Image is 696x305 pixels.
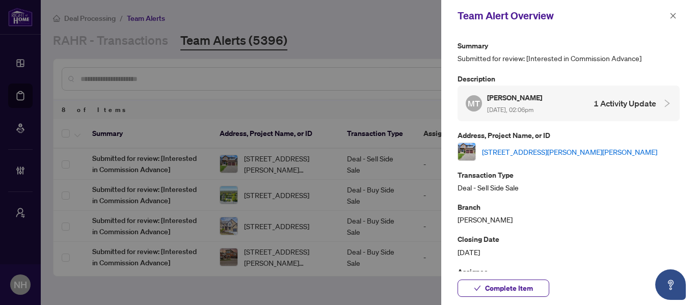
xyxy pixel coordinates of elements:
h5: [PERSON_NAME] [487,92,544,103]
span: Complete Item [485,280,533,296]
span: close [670,12,677,19]
p: Description [458,73,680,85]
p: Branch [458,201,680,213]
span: [DATE], 02:06pm [487,106,533,114]
span: check [474,285,481,292]
span: Submitted for review: [Interested in Commission Advance] [458,52,680,64]
span: collapsed [662,99,672,108]
a: [STREET_ADDRESS][PERSON_NAME][PERSON_NAME] [482,146,657,157]
span: MT [468,97,479,110]
p: Transaction Type [458,169,680,181]
button: Complete Item [458,280,549,297]
p: Summary [458,40,680,51]
div: MT[PERSON_NAME] [DATE], 02:06pm1 Activity Update [458,86,680,121]
div: Team Alert Overview [458,8,666,23]
div: Deal - Sell Side Sale [458,169,680,193]
h4: 1 Activity Update [594,97,656,109]
p: Address, Project Name, or ID [458,129,680,141]
p: Closing Date [458,233,680,245]
div: [PERSON_NAME] [458,201,680,225]
div: [DATE] [458,233,680,257]
button: Open asap [655,269,686,300]
img: thumbnail-img [458,143,475,160]
p: Assignee [458,266,680,278]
